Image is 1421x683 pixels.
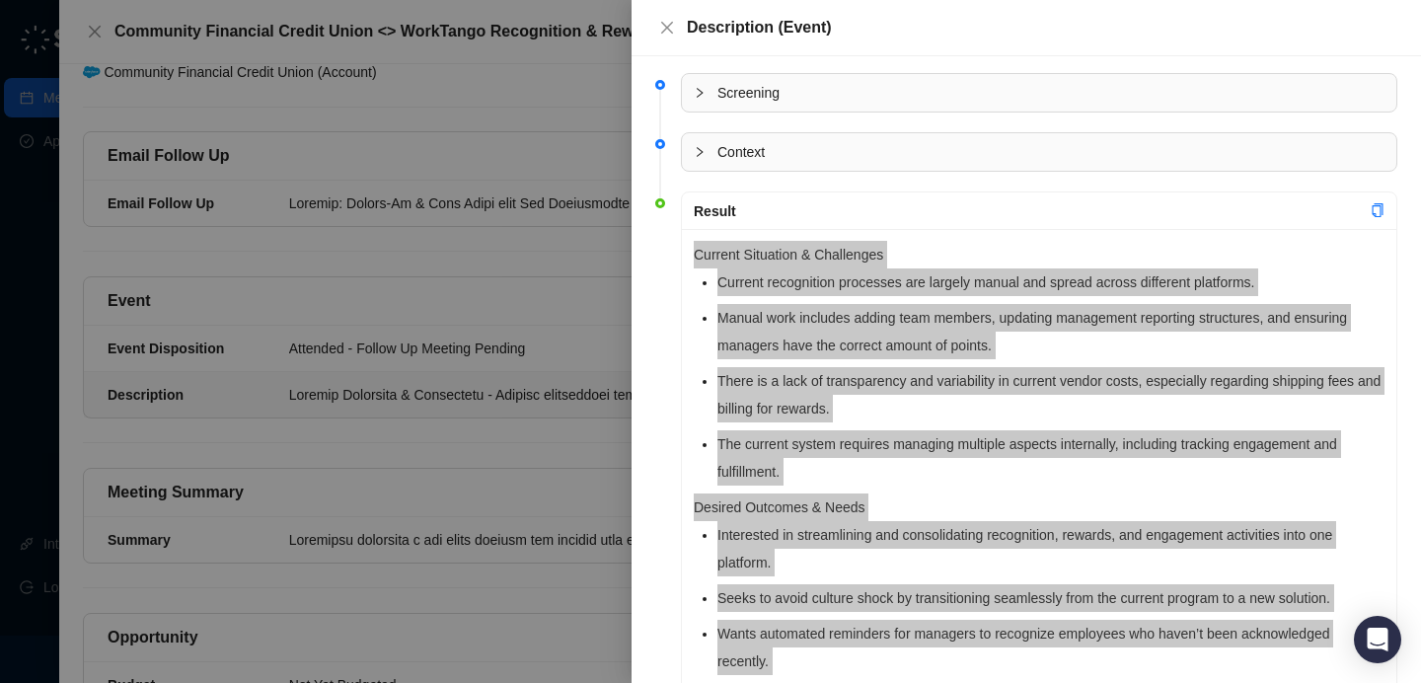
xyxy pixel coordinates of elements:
span: copy [1371,203,1384,217]
span: close [659,20,675,36]
li: The current system requires managing multiple aspects internally, including tracking engagement a... [717,430,1384,486]
li: There is a lack of transparency and variability in current vendor costs, especially regarding shi... [717,367,1384,422]
span: collapsed [694,87,706,99]
div: Context [682,133,1396,171]
li: Interested in streamlining and consolidating recognition, rewards, and engagement activities into... [717,521,1384,576]
button: Close [655,16,679,39]
li: Current recognition processes are largely manual and spread across different platforms. [717,268,1384,296]
div: Result [694,200,1371,222]
span: Screening [717,82,1384,104]
div: Description (Event) [687,16,1397,39]
li: Manual work includes adding team members, updating management reporting structures, and ensuring ... [717,304,1384,359]
li: Seeks to avoid culture shock by transitioning seamlessly from the current program to a new solution. [717,584,1384,612]
p: Current Situation & Challenges [694,241,1384,268]
div: Open Intercom Messenger [1354,616,1401,663]
span: Context [717,141,1384,163]
div: Screening [682,74,1396,112]
span: collapsed [694,146,706,158]
li: Wants automated reminders for managers to recognize employees who haven’t been acknowledged recen... [717,620,1384,675]
p: Desired Outcomes & Needs [694,493,1384,521]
